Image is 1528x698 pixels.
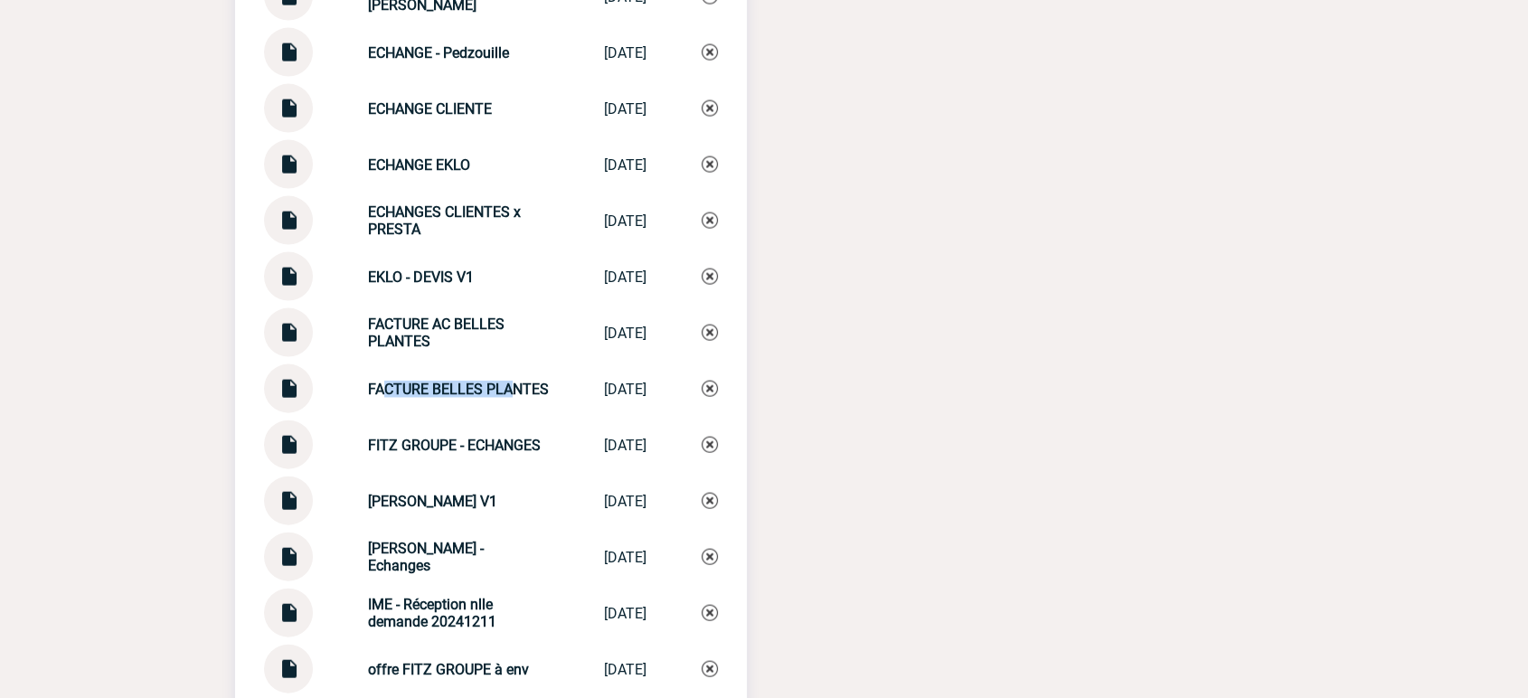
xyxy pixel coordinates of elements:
[368,596,496,630] strong: IME - Réception nlle demande 20241211
[604,156,646,174] div: [DATE]
[604,212,646,230] div: [DATE]
[368,540,484,574] strong: [PERSON_NAME] - Echanges
[702,156,718,173] img: Supprimer
[604,605,646,622] div: [DATE]
[368,437,541,454] strong: FITZ GROUPE - ECHANGES
[702,269,718,285] img: Supprimer
[604,44,646,61] div: [DATE]
[604,325,646,342] div: [DATE]
[368,493,497,510] strong: [PERSON_NAME] V1
[368,203,521,238] strong: ECHANGES CLIENTES x PRESTA
[604,381,646,398] div: [DATE]
[604,437,646,454] div: [DATE]
[368,381,549,398] strong: FACTURE BELLES PLANTES
[702,100,718,117] img: Supprimer
[604,493,646,510] div: [DATE]
[702,661,718,677] img: Supprimer
[368,44,509,61] strong: ECHANGE - Pedzouille
[368,316,505,350] strong: FACTURE AC BELLES PLANTES
[604,549,646,566] div: [DATE]
[368,156,470,174] strong: ECHANGE EKLO
[702,325,718,341] img: Supprimer
[604,269,646,286] div: [DATE]
[702,44,718,61] img: Supprimer
[702,493,718,509] img: Supprimer
[702,549,718,565] img: Supprimer
[702,437,718,453] img: Supprimer
[702,212,718,229] img: Supprimer
[702,381,718,397] img: Supprimer
[604,100,646,118] div: [DATE]
[368,100,492,118] strong: ECHANGE CLIENTE
[702,605,718,621] img: Supprimer
[368,269,474,286] strong: EKLO - DEVIS V1
[604,661,646,678] div: [DATE]
[368,661,529,678] strong: offre FITZ GROUPE à env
